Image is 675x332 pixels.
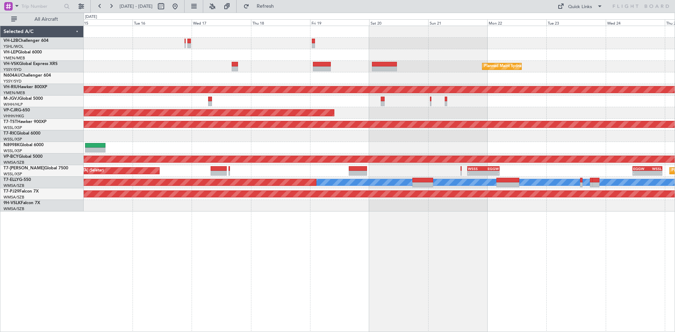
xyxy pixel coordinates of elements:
[483,167,499,171] div: EGGW
[568,4,592,11] div: Quick Links
[4,131,17,136] span: T7-RIC
[85,14,97,20] div: [DATE]
[4,201,21,205] span: 9H-VSLK
[4,125,22,130] a: WSSL/XSP
[4,201,40,205] a: 9H-VSLKFalcon 7X
[606,19,665,26] div: Wed 24
[4,79,21,84] a: YSSY/SYD
[4,85,18,89] span: VH-RIU
[633,167,648,171] div: EGGW
[4,62,19,66] span: VH-VSK
[4,120,17,124] span: T7-TST
[633,171,648,175] div: -
[4,44,24,49] a: YSHL/WOL
[4,189,39,194] a: T7-PJ29Falcon 7X
[468,171,483,175] div: -
[554,1,606,12] button: Quick Links
[647,171,662,175] div: -
[4,73,51,78] a: N604AUChallenger 604
[647,167,662,171] div: WSSL
[4,67,21,72] a: YSSY/SYD
[4,178,19,182] span: T7-ELLY
[4,62,58,66] a: VH-VSKGlobal Express XRS
[483,171,499,175] div: -
[4,195,24,200] a: WMSA/SZB
[4,166,68,170] a: T7-[PERSON_NAME]Global 7500
[4,39,49,43] a: VH-L2BChallenger 604
[8,14,76,25] button: All Aircraft
[18,17,74,22] span: All Aircraft
[4,50,18,54] span: VH-LEP
[4,189,19,194] span: T7-PJ29
[240,1,282,12] button: Refresh
[4,183,24,188] a: WMSA/SZB
[487,19,546,26] div: Mon 22
[4,56,25,61] a: YMEN/MEB
[4,108,18,112] span: VP-CJR
[4,113,24,119] a: VHHH/HKG
[4,171,22,177] a: WSSL/XSP
[4,137,22,142] a: WSSL/XSP
[120,3,153,9] span: [DATE] - [DATE]
[468,167,483,171] div: WSSS
[4,166,44,170] span: T7-[PERSON_NAME]
[4,97,19,101] span: M-JGVJ
[4,178,31,182] a: T7-ELLYG-550
[4,85,47,89] a: VH-RIUHawker 800XP
[4,120,46,124] a: T7-TSTHawker 900XP
[4,39,18,43] span: VH-L2B
[310,19,369,26] div: Fri 19
[4,143,44,147] a: N8998KGlobal 6000
[4,155,19,159] span: VP-BCY
[546,19,605,26] div: Tue 23
[192,19,251,26] div: Wed 17
[4,50,42,54] a: VH-LEPGlobal 6000
[73,19,133,26] div: Mon 15
[251,19,310,26] div: Thu 18
[21,1,62,12] input: Trip Number
[4,143,20,147] span: N8998K
[251,4,280,9] span: Refresh
[4,206,24,211] a: WMSA/SZB
[4,102,23,107] a: WIHH/HLP
[4,73,21,78] span: N604AU
[4,131,40,136] a: T7-RICGlobal 6000
[4,160,24,165] a: WMSA/SZB
[484,61,566,72] div: Planned Maint Sydney ([PERSON_NAME] Intl)
[428,19,487,26] div: Sun 21
[4,155,43,159] a: VP-BCYGlobal 5000
[133,19,192,26] div: Tue 16
[4,108,30,112] a: VP-CJRG-650
[4,148,22,154] a: WSSL/XSP
[4,97,43,101] a: M-JGVJGlobal 5000
[4,90,25,96] a: YMEN/MEB
[369,19,428,26] div: Sat 20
